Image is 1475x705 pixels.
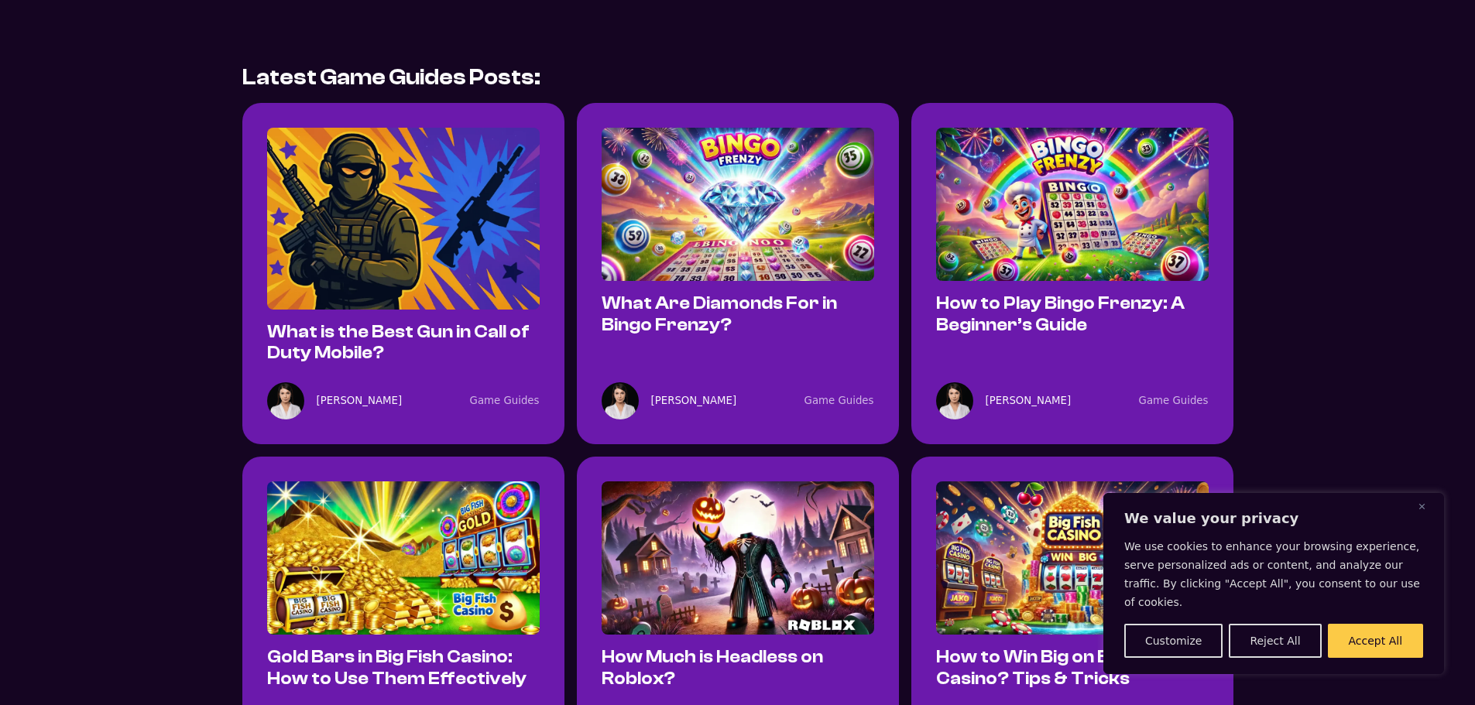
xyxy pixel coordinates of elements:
a: [PERSON_NAME] [986,392,1072,410]
a: How to Play Bingo Frenzy: A Beginner’s Guide [936,293,1185,334]
h2: Latest Game Guides Posts: [242,64,540,91]
a: Game Guides [470,395,540,406]
img: Close [1418,503,1425,510]
button: Close [1418,497,1437,515]
img: <img alt='Avatar image of Ivana Kegalj' src='https://secure.gravatar.com/avatar/d90b627804aa50d84... [936,382,973,419]
img: <img alt='Avatar image of Ivana Kegalj' src='https://secure.gravatar.com/avatar/d90b627804aa50d84... [602,382,639,419]
img: The best gun in COD mobile [267,128,540,309]
p: We use cookies to enhance your browsing experience, serve personalized ads or content, and analyz... [1124,537,1423,611]
div: We value your privacy [1103,493,1444,674]
a: [PERSON_NAME] [651,392,737,410]
a: Game Guides [1139,395,1209,406]
button: Reject All [1229,624,1321,658]
a: Gold Bars in Big Fish Casino: How to Use Them Effectively [267,647,527,688]
img: <img alt='Avatar image of Ivana Kegalj' src='https://secure.gravatar.com/avatar/d90b627804aa50d84... [267,382,304,419]
a: [PERSON_NAME] [317,392,403,410]
img: Big Fish Casino winning Jackpot [936,481,1209,635]
button: Accept All [1328,624,1423,658]
a: Game Guides [804,395,874,406]
a: How Much is Headless on Roblox? [602,647,823,688]
a: What Are Diamonds For in Bingo Frenzy? [602,293,837,334]
a: What is the Best Gun in Call of Duty Mobile? [267,322,530,363]
a: How to Win Big on Big Fish Casino? Tips & Tricks [936,647,1165,688]
button: Customize [1124,624,1223,658]
img: Headless in Roblox [602,481,874,635]
img: Bingo Frenzy [936,128,1209,281]
img: Gold bars in Big Fish Casino [267,481,540,635]
p: We value your privacy [1124,509,1423,528]
img: Diamonds in Bingo Frenzy [602,128,874,281]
